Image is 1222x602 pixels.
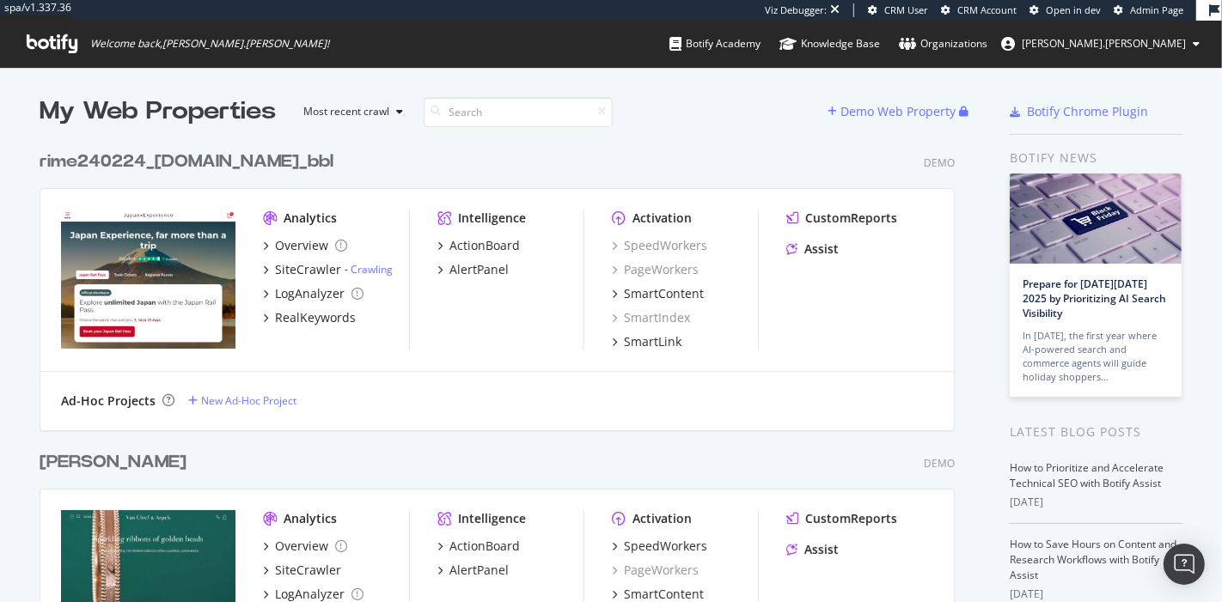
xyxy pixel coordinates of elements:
[779,35,880,52] div: Knowledge Base
[1023,277,1166,320] a: Prepare for [DATE][DATE] 2025 by Prioritizing AI Search Visibility
[263,285,364,302] a: LogAnalyzer
[612,237,707,254] a: SpeedWorkers
[941,3,1017,17] a: CRM Account
[437,562,509,579] a: AlertPanel
[263,261,393,278] a: SiteCrawler- Crawling
[263,309,356,326] a: RealKeywords
[449,538,520,555] div: ActionBoard
[786,541,839,558] a: Assist
[1010,537,1176,582] a: How to Save Hours on Content and Research Workflows with Botify Assist
[924,456,955,471] div: Demo
[612,285,704,302] a: SmartContent
[1027,103,1148,120] div: Botify Chrome Plugin
[40,149,333,174] div: rime240224_[DOMAIN_NAME]_bbl
[1010,149,1182,167] div: Botify news
[188,393,296,408] a: New Ad-Hoc Project
[40,450,193,475] a: [PERSON_NAME]
[458,210,526,227] div: Intelligence
[899,35,987,52] div: Organizations
[275,309,356,326] div: RealKeywords
[437,237,520,254] a: ActionBoard
[40,149,340,174] a: rime240224_[DOMAIN_NAME]_bbl
[669,21,761,67] a: Botify Academy
[612,309,690,326] a: SmartIndex
[284,510,337,527] div: Analytics
[779,21,880,67] a: Knowledge Base
[61,392,156,410] div: Ad-Hoc Projects
[987,30,1213,58] button: [PERSON_NAME].[PERSON_NAME]
[275,237,328,254] div: Overview
[1010,495,1182,510] div: [DATE]
[1010,423,1182,441] div: Latest Blog Posts
[1022,36,1186,51] span: julien.sardin
[804,240,839,258] div: Assist
[40,94,276,129] div: My Web Properties
[437,538,520,555] a: ActionBoard
[924,155,955,170] div: Demo
[765,3,827,17] div: Viz Debugger:
[263,237,347,254] a: Overview
[275,538,328,555] div: Overview
[449,237,520,254] div: ActionBoard
[612,562,699,579] a: PageWorkers
[449,562,509,579] div: AlertPanel
[786,210,897,227] a: CustomReports
[449,261,509,278] div: AlertPanel
[437,261,509,278] a: AlertPanel
[1164,544,1205,585] div: Open Intercom Messenger
[805,210,897,227] div: CustomReports
[290,98,410,125] button: Most recent crawl
[957,3,1017,16] span: CRM Account
[275,562,341,579] div: SiteCrawler
[275,285,345,302] div: LogAnalyzer
[424,97,613,127] input: Search
[612,333,681,350] a: SmartLink
[828,104,959,119] a: Demo Web Property
[458,510,526,527] div: Intelligence
[263,538,347,555] a: Overview
[263,562,341,579] a: SiteCrawler
[884,3,928,16] span: CRM User
[1130,3,1183,16] span: Admin Page
[624,285,704,302] div: SmartContent
[805,510,897,527] div: CustomReports
[1114,3,1183,17] a: Admin Page
[1046,3,1101,16] span: Open in dev
[840,103,956,120] div: Demo Web Property
[90,37,329,51] span: Welcome back, [PERSON_NAME].[PERSON_NAME] !
[201,393,296,408] div: New Ad-Hoc Project
[804,541,839,558] div: Assist
[624,538,707,555] div: SpeedWorkers
[624,333,681,350] div: SmartLink
[345,262,393,277] div: -
[61,210,235,349] img: rime240224_www.japan-experience.com_bbl
[612,261,699,278] a: PageWorkers
[275,261,341,278] div: SiteCrawler
[1010,460,1164,490] a: How to Prioritize and Accelerate Technical SEO with Botify Assist
[351,262,393,277] a: Crawling
[1030,3,1101,17] a: Open in dev
[632,510,692,527] div: Activation
[868,3,928,17] a: CRM User
[786,510,897,527] a: CustomReports
[828,98,959,125] button: Demo Web Property
[632,210,692,227] div: Activation
[303,106,389,117] div: Most recent crawl
[786,240,839,258] a: Assist
[669,35,761,52] div: Botify Academy
[284,210,337,227] div: Analytics
[1010,103,1148,120] a: Botify Chrome Plugin
[1023,329,1169,384] div: In [DATE], the first year where AI-powered search and commerce agents will guide holiday shoppers…
[1010,587,1182,602] div: [DATE]
[899,21,987,67] a: Organizations
[612,538,707,555] a: SpeedWorkers
[1010,173,1182,264] img: Prepare for Black Friday 2025 by Prioritizing AI Search Visibility
[40,450,186,475] div: [PERSON_NAME]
